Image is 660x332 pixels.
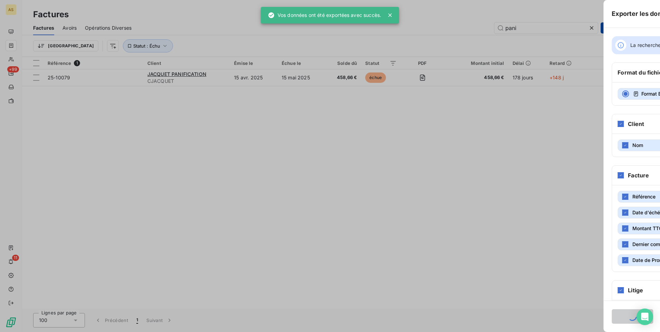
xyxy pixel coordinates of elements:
span: Nom [632,142,643,148]
h6: Facture [628,171,649,179]
div: Open Intercom Messenger [637,309,653,325]
h6: Client [628,120,644,128]
h6: Litige [628,286,643,294]
button: Exporter [612,309,653,324]
span: Référence [632,194,656,199]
